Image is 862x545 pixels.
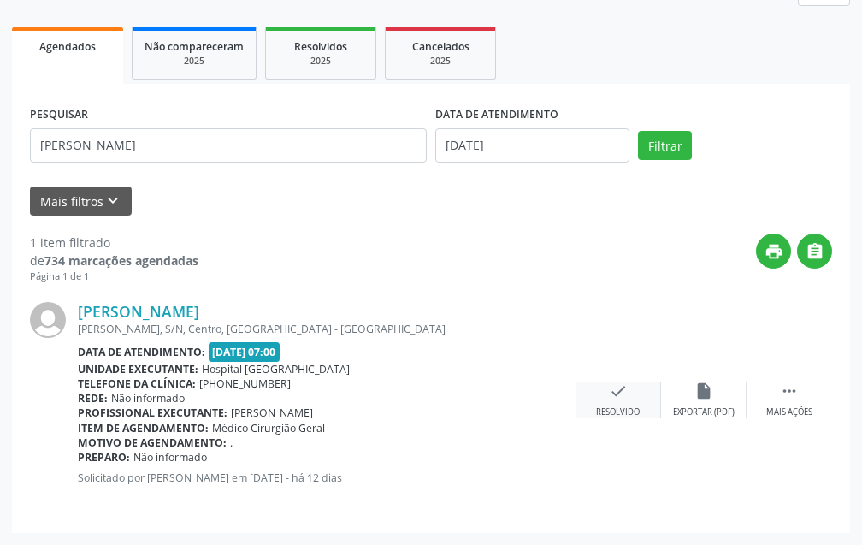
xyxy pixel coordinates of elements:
[39,39,96,54] span: Agendados
[412,39,469,54] span: Cancelados
[30,102,88,128] label: PESQUISAR
[30,187,132,216] button: Mais filtroskeyboard_arrow_down
[806,242,824,261] i: 
[435,102,558,128] label: DATA DE ATENDIMENTO
[294,39,347,54] span: Resolvidos
[30,234,198,252] div: 1 item filtrado
[78,471,576,485] p: Solicitado por [PERSON_NAME] em [DATE] - há 12 dias
[596,406,640,418] div: Resolvido
[103,192,122,210] i: keyboard_arrow_down
[202,362,350,376] span: Hospital [GEOGRAPHIC_DATA]
[145,55,244,68] div: 2025
[209,342,280,362] span: [DATE] 07:00
[756,234,791,269] button: print
[44,252,198,269] strong: 734 marcações agendadas
[609,382,628,400] i: check
[133,450,207,465] span: Não informado
[278,55,363,68] div: 2025
[30,128,427,163] input: Nome, CNS
[780,382,799,400] i: 
[78,345,205,359] b: Data de atendimento:
[78,450,130,465] b: Preparo:
[199,376,291,391] span: [PHONE_NUMBER]
[78,391,108,406] b: Rede:
[78,406,227,420] b: Profissional executante:
[78,435,227,450] b: Motivo de agendamento:
[766,406,812,418] div: Mais ações
[78,362,198,376] b: Unidade executante:
[78,322,576,336] div: [PERSON_NAME], S/N, Centro, [GEOGRAPHIC_DATA] - [GEOGRAPHIC_DATA]
[78,302,199,321] a: [PERSON_NAME]
[30,270,198,284] div: Página 1 de 1
[30,302,66,338] img: img
[398,55,483,68] div: 2025
[145,39,244,54] span: Não compareceram
[212,421,325,435] span: Médico Cirurgião Geral
[230,435,233,450] span: .
[78,376,196,391] b: Telefone da clínica:
[673,406,735,418] div: Exportar (PDF)
[231,406,313,420] span: [PERSON_NAME]
[78,421,209,435] b: Item de agendamento:
[765,242,783,261] i: print
[435,128,629,163] input: Selecione um intervalo
[694,382,713,400] i: insert_drive_file
[30,252,198,270] div: de
[797,234,832,269] button: 
[638,131,692,160] button: Filtrar
[111,391,185,406] span: Não informado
